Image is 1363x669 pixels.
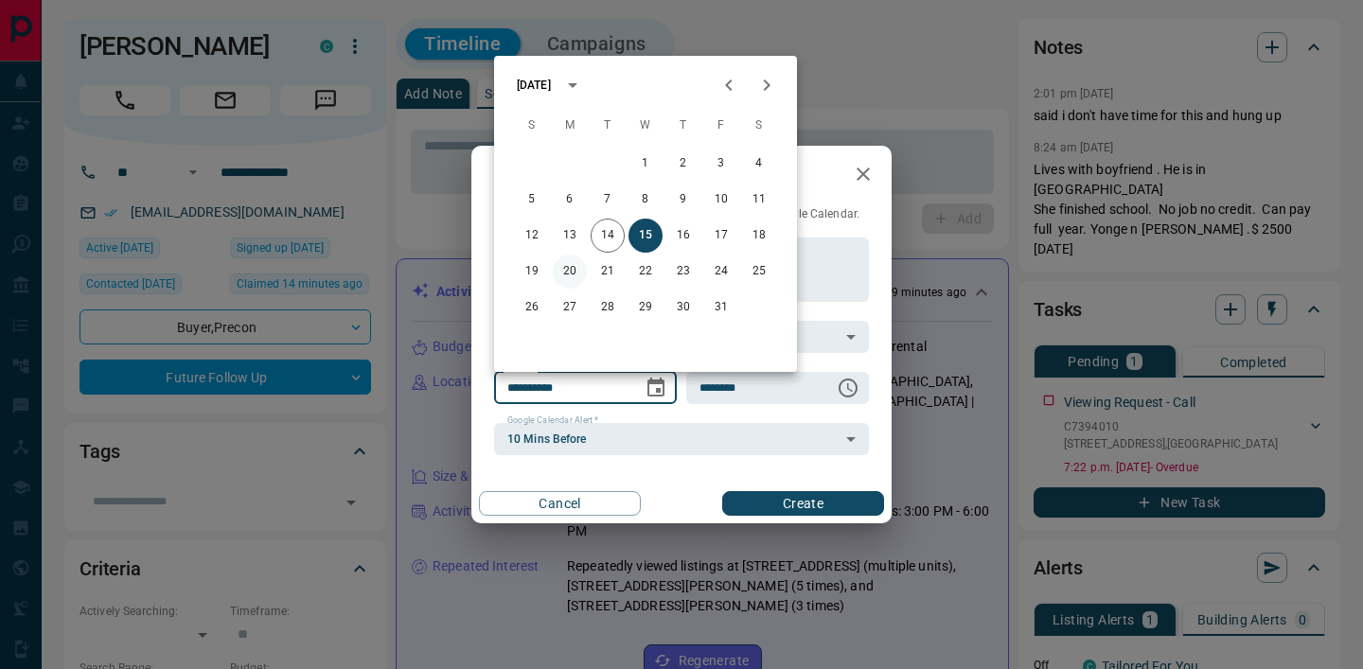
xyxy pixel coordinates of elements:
[829,369,867,407] button: Choose time, selected time is 6:00 AM
[591,219,625,253] button: 14
[628,183,663,217] button: 8
[742,147,776,181] button: 4
[666,290,700,325] button: 30
[553,290,587,325] button: 27
[471,146,600,206] h2: New Task
[515,290,549,325] button: 26
[666,219,700,253] button: 16
[515,255,549,289] button: 19
[517,77,551,94] div: [DATE]
[591,183,625,217] button: 7
[591,290,625,325] button: 28
[666,107,700,145] span: Thursday
[666,255,700,289] button: 23
[704,290,738,325] button: 31
[591,255,625,289] button: 21
[515,219,549,253] button: 12
[507,363,531,376] label: Date
[704,147,738,181] button: 3
[742,107,776,145] span: Saturday
[591,107,625,145] span: Tuesday
[628,290,663,325] button: 29
[742,255,776,289] button: 25
[666,147,700,181] button: 2
[628,107,663,145] span: Wednesday
[557,69,589,101] button: calendar view is open, switch to year view
[628,255,663,289] button: 22
[553,183,587,217] button: 6
[479,491,641,516] button: Cancel
[553,219,587,253] button: 13
[704,107,738,145] span: Friday
[628,219,663,253] button: 15
[710,66,748,104] button: Previous month
[704,219,738,253] button: 17
[666,183,700,217] button: 9
[515,183,549,217] button: 5
[704,183,738,217] button: 10
[637,369,675,407] button: Choose date, selected date is Oct 15, 2025
[553,107,587,145] span: Monday
[494,423,869,455] div: 10 Mins Before
[748,66,786,104] button: Next month
[722,491,884,516] button: Create
[507,414,598,427] label: Google Calendar Alert
[553,255,587,289] button: 20
[628,147,663,181] button: 1
[704,255,738,289] button: 24
[742,219,776,253] button: 18
[515,107,549,145] span: Sunday
[742,183,776,217] button: 11
[699,363,724,376] label: Time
